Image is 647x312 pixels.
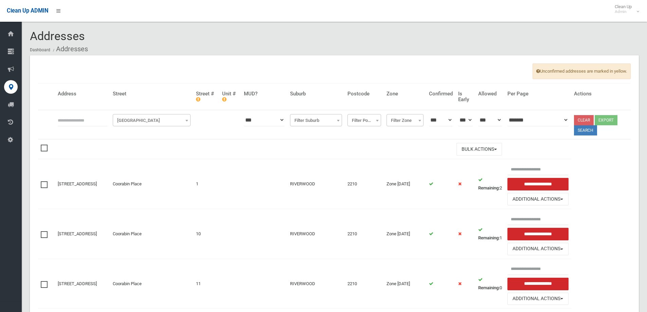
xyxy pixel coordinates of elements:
[507,91,569,97] h4: Per Page
[345,259,384,309] td: 2210
[384,159,426,209] td: Zone [DATE]
[475,159,505,209] td: 2
[507,243,569,255] button: Additional Actions
[58,181,97,186] a: [STREET_ADDRESS]
[574,125,597,135] button: Search
[478,91,502,97] h4: Allowed
[347,114,381,126] span: Filter Postcode
[30,29,85,43] span: Addresses
[611,4,639,14] span: Clean Up
[458,91,473,102] h4: Is Early
[193,209,219,259] td: 10
[110,159,193,209] td: Coorabin Place
[222,91,238,102] h4: Unit #
[349,116,379,125] span: Filter Postcode
[345,209,384,259] td: 2210
[384,209,426,259] td: Zone [DATE]
[388,116,422,125] span: Filter Zone
[290,91,342,97] h4: Suburb
[456,143,502,155] button: Bulk Actions
[193,259,219,309] td: 11
[615,9,632,14] small: Admin
[574,115,594,125] a: Clear
[196,91,217,102] h4: Street #
[193,159,219,209] td: 1
[110,209,193,259] td: Coorabin Place
[30,48,50,52] a: Dashboard
[113,91,191,97] h4: Street
[287,259,345,309] td: RIVERWOOD
[114,116,189,125] span: Filter Street
[533,63,631,79] span: Unconfirmed addresses are marked in yellow.
[290,114,342,126] span: Filter Suburb
[58,281,97,286] a: [STREET_ADDRESS]
[384,259,426,309] td: Zone [DATE]
[478,235,500,240] strong: Remaining:
[287,159,345,209] td: RIVERWOOD
[387,114,424,126] span: Filter Zone
[51,43,88,55] li: Addresses
[347,91,381,97] h4: Postcode
[58,91,107,97] h4: Address
[387,91,424,97] h4: Zone
[429,91,453,97] h4: Confirmed
[244,91,285,97] h4: MUD?
[475,209,505,259] td: 1
[113,114,191,126] span: Filter Street
[287,209,345,259] td: RIVERWOOD
[345,159,384,209] td: 2210
[7,7,48,14] span: Clean Up ADMIN
[478,185,500,190] strong: Remaining:
[574,91,628,97] h4: Actions
[595,115,617,125] button: Export
[475,259,505,309] td: 0
[478,285,500,290] strong: Remaining:
[507,193,569,205] button: Additional Actions
[507,293,569,305] button: Additional Actions
[58,231,97,236] a: [STREET_ADDRESS]
[110,259,193,309] td: Coorabin Place
[292,116,340,125] span: Filter Suburb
